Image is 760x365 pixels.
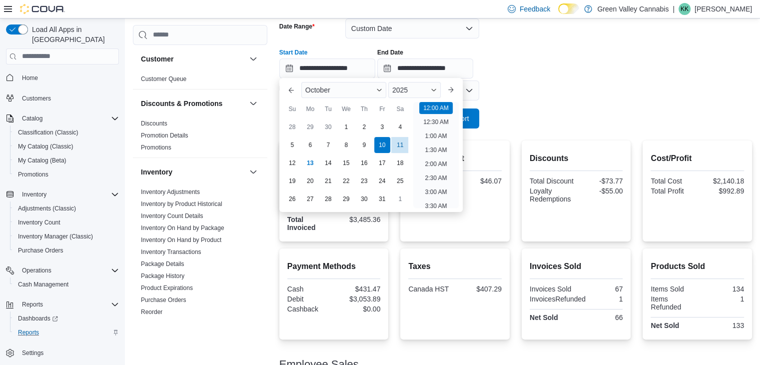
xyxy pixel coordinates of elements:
div: day-18 [392,155,408,171]
div: Su [284,101,300,117]
button: Operations [2,263,123,277]
span: Classification (Classic) [18,128,78,136]
div: Canada HST [408,285,453,293]
div: day-24 [374,173,390,189]
a: Settings [18,347,47,359]
div: day-2 [356,119,372,135]
a: Promotion Details [141,132,188,139]
a: Inventory Manager (Classic) [14,230,97,242]
strong: Net Sold [530,313,558,321]
input: Press the down key to open a popover containing a calendar. [377,58,473,78]
span: Purchase Orders [18,246,63,254]
div: Total Profit [651,187,695,195]
div: Button. Open the month selector. October is currently selected. [301,82,386,98]
span: Package Details [141,260,184,268]
div: Button. Open the year selector. 2025 is currently selected. [388,82,441,98]
div: Total Cost [651,177,695,185]
button: Inventory [247,166,259,178]
div: Discounts & Promotions [133,117,267,157]
div: day-4 [392,119,408,135]
span: Inventory Count [18,218,60,226]
div: 66 [578,313,623,321]
div: day-26 [284,191,300,207]
div: day-5 [284,137,300,153]
h2: Invoices Sold [530,260,623,272]
li: 2:00 AM [421,158,451,170]
button: Customer [247,53,259,65]
div: 67 [578,285,623,293]
a: My Catalog (Beta) [14,154,70,166]
li: 3:30 AM [421,200,451,212]
label: End Date [377,48,403,56]
a: Dashboards [10,311,123,325]
div: day-30 [356,191,372,207]
li: 12:00 AM [419,102,453,114]
button: Catalog [2,111,123,125]
div: We [338,101,354,117]
button: Customer [141,54,245,64]
a: Package History [141,272,184,279]
li: 3:00 AM [421,186,451,198]
span: Inventory Count Details [141,212,203,220]
div: Cashback [287,305,332,313]
div: day-27 [302,191,318,207]
div: day-29 [302,119,318,135]
span: October [305,86,330,94]
p: | [673,3,675,15]
div: $3,053.89 [336,295,380,303]
h2: Taxes [408,260,502,272]
strong: Total Invoiced [287,215,316,231]
div: Items Refunded [651,295,695,311]
button: Home [2,70,123,85]
span: Home [18,71,119,84]
strong: Net Sold [651,321,679,329]
span: Settings [18,346,119,359]
div: Loyalty Redemptions [530,187,574,203]
span: Load All Apps in [GEOGRAPHIC_DATA] [28,24,119,44]
span: Catalog [22,114,42,122]
span: Inventory Transactions [141,248,201,256]
div: day-28 [320,191,336,207]
button: Inventory Count [10,215,123,229]
div: day-29 [338,191,354,207]
span: Inventory Adjustments [141,188,200,196]
input: Dark Mode [558,3,579,14]
span: My Catalog (Classic) [18,142,73,150]
div: Cash [287,285,332,293]
button: Catalog [18,112,46,124]
div: day-28 [284,119,300,135]
div: day-22 [338,173,354,189]
div: -$73.77 [578,177,623,185]
input: Press the down key to enter a popover containing a calendar. Press the escape key to close the po... [279,58,375,78]
button: Promotions [10,167,123,181]
a: Product Expirations [141,284,193,291]
a: Inventory On Hand by Product [141,236,221,243]
a: My Catalog (Classic) [14,140,77,152]
span: Promotions [14,168,119,180]
div: day-20 [302,173,318,189]
div: Customer [133,73,267,89]
a: Reorder [141,308,162,315]
span: Reports [22,300,43,308]
div: $0.00 [336,305,380,313]
a: Purchase Orders [141,296,186,303]
div: Fr [374,101,390,117]
span: Cash Management [14,278,119,290]
button: Purchase Orders [10,243,123,257]
span: Settings [22,349,43,357]
div: Items Sold [651,285,695,293]
div: Inventory [133,186,267,334]
span: Catalog [18,112,119,124]
label: Date Range [279,22,315,30]
div: day-1 [338,119,354,135]
a: Inventory by Product Historical [141,200,222,207]
li: 2:30 AM [421,172,451,184]
div: day-31 [374,191,390,207]
div: $2,140.18 [700,177,744,185]
div: Katie Kerr [679,3,691,15]
a: Promotions [14,168,52,180]
div: 134 [700,285,744,293]
button: Cash Management [10,277,123,291]
div: day-21 [320,173,336,189]
div: day-3 [374,119,390,135]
